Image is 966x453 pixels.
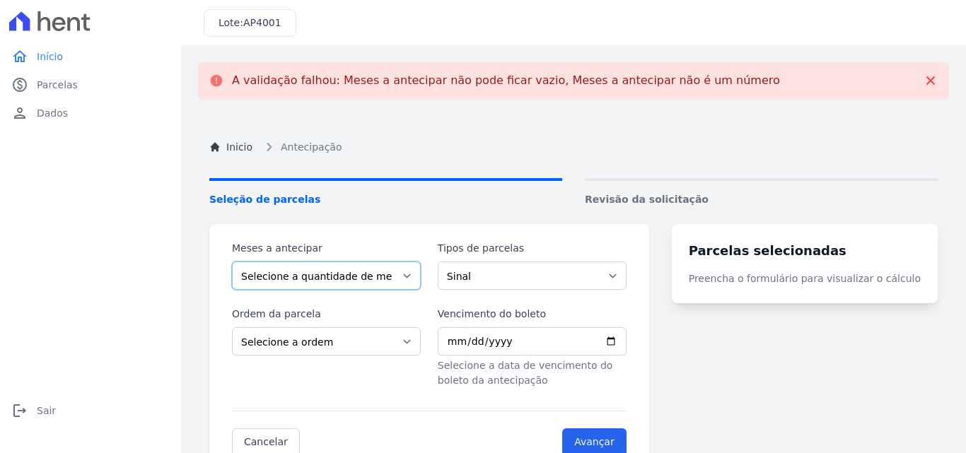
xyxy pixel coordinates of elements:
h3: Parcelas selecionadas [689,241,921,260]
nav: Progress [209,178,938,207]
i: logout [11,402,28,419]
a: paidParcelas [6,71,175,99]
span: Seleção de parcelas [209,192,562,207]
span: Início [37,49,63,64]
span: Dados [37,106,68,120]
i: person [11,105,28,122]
i: paid [11,76,28,93]
span: Parcelas [37,78,78,92]
p: Selecione a data de vencimento do boleto da antecipação [438,358,627,388]
a: Inicio [209,140,252,155]
p: A validação falhou: Meses a antecipar não pode ficar vazio, Meses a antecipar não é um número [232,73,780,88]
a: personDados [6,99,175,127]
label: Meses a antecipar [232,241,421,256]
label: Tipos de parcelas [438,241,627,256]
h3: Lote: [219,16,281,30]
a: logoutSair [6,396,175,425]
i: home [11,48,28,65]
span: Sair [37,404,56,418]
label: Ordem da parcela [232,307,421,322]
span: Antecipação [281,140,342,155]
span: Revisão da solicitação [585,192,938,207]
label: Vencimento do boleto [438,307,627,322]
a: homeInício [6,42,175,71]
span: AP4001 [243,17,281,28]
p: Preencha o formulário para visualizar o cálculo [689,271,921,286]
nav: Breadcrumb [209,139,938,155]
